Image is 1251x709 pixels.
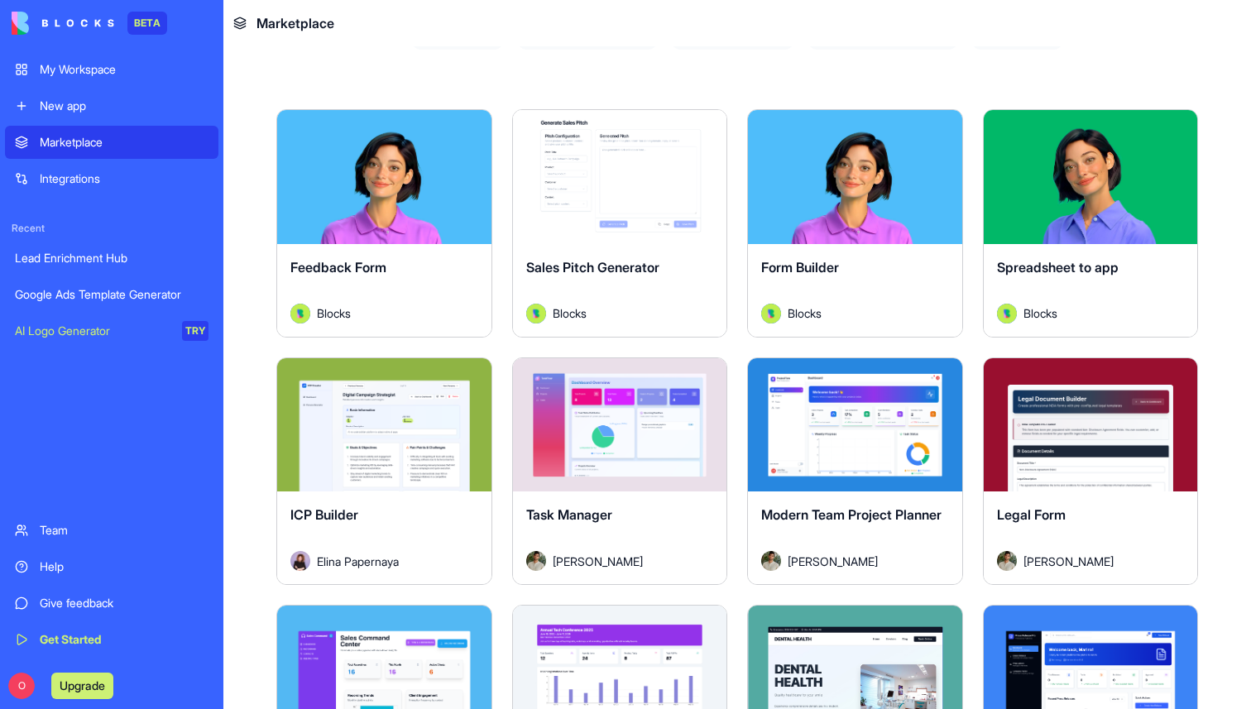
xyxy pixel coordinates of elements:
a: Give feedback [5,587,218,620]
span: Modern Team Project Planner [761,506,942,523]
span: Blocks [1023,304,1057,322]
img: Avatar [997,304,1017,323]
span: [PERSON_NAME] [1023,553,1114,570]
a: AI Logo GeneratorTRY [5,314,218,347]
div: Lead Enrichment Hub [15,250,208,266]
span: Blocks [317,304,351,322]
img: Avatar [761,304,781,323]
div: Integrations [40,170,208,187]
a: Get Started [5,623,218,656]
a: Integrations [5,162,218,195]
img: Avatar [290,551,310,571]
img: Avatar [526,551,546,571]
span: Sales Pitch Generator [526,259,659,275]
a: Lead Enrichment Hub [5,242,218,275]
a: Modern Team Project PlannerAvatar[PERSON_NAME] [747,357,963,586]
a: Form BuilderAvatarBlocks [747,109,963,338]
div: Team [40,522,208,539]
span: Task Manager [526,506,612,523]
span: O [8,673,35,699]
a: ICP BuilderAvatarElina Papernaya [276,357,492,586]
a: Sales Pitch GeneratorAvatarBlocks [512,109,728,338]
span: Legal Form [997,506,1066,523]
div: Help [40,558,208,575]
div: Give feedback [40,595,208,611]
div: My Workspace [40,61,208,78]
div: New app [40,98,208,114]
span: Blocks [553,304,587,322]
a: Legal FormAvatar[PERSON_NAME] [983,357,1199,586]
a: Feedback FormAvatarBlocks [276,109,492,338]
a: Help [5,550,218,583]
span: Feedback Form [290,259,386,275]
img: logo [12,12,114,35]
a: Spreadsheet to appAvatarBlocks [983,109,1199,338]
a: Google Ads Template Generator [5,278,218,311]
div: Google Ads Template Generator [15,286,208,303]
img: Avatar [761,551,781,571]
span: Marketplace [256,13,334,33]
span: Form Builder [761,259,839,275]
img: Avatar [997,551,1017,571]
a: Marketplace [5,126,218,159]
a: Task ManagerAvatar[PERSON_NAME] [512,357,728,586]
img: Avatar [526,304,546,323]
a: New app [5,89,218,122]
span: Blocks [788,304,822,322]
span: Elina Papernaya [317,553,399,570]
div: Marketplace [40,134,208,151]
span: Spreadsheet to app [997,259,1119,275]
span: ICP Builder [290,506,358,523]
a: Upgrade [51,677,113,693]
a: Team [5,514,218,547]
span: [PERSON_NAME] [788,553,878,570]
span: [PERSON_NAME] [553,553,643,570]
a: My Workspace [5,53,218,86]
button: Upgrade [51,673,113,699]
span: Recent [5,222,218,235]
div: BETA [127,12,167,35]
div: AI Logo Generator [15,323,170,339]
img: Avatar [290,304,310,323]
div: TRY [182,321,208,341]
a: BETA [12,12,167,35]
div: Get Started [40,631,208,648]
